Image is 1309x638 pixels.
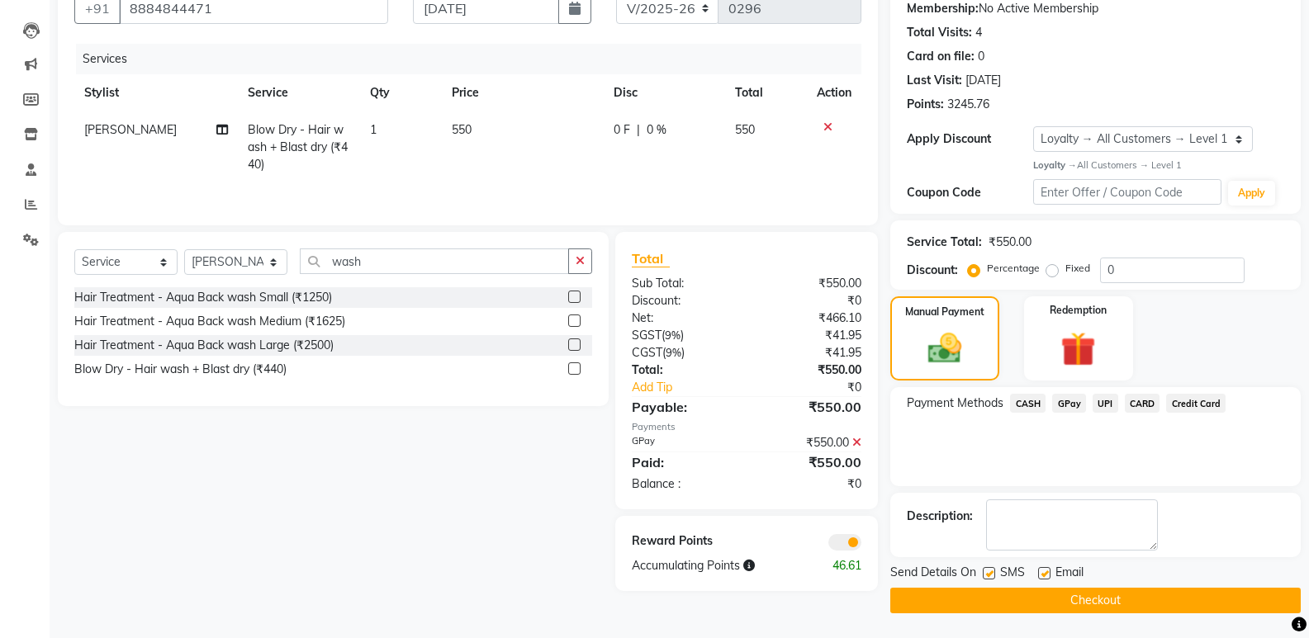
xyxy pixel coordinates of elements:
[604,74,726,111] th: Disc
[907,72,962,89] div: Last Visit:
[619,452,747,472] div: Paid:
[807,74,861,111] th: Action
[907,24,972,41] div: Total Visits:
[632,328,662,343] span: SGST
[747,327,874,344] div: ₹41.95
[619,475,747,493] div: Balance :
[238,74,360,111] th: Service
[1033,158,1284,172] div: All Customers → Level 1
[747,397,874,417] div: ₹550.00
[907,508,973,525] div: Description:
[725,74,807,111] th: Total
[907,48,975,65] div: Card on file:
[907,184,1032,201] div: Coupon Code
[84,122,177,137] span: [PERSON_NAME]
[442,74,604,111] th: Price
[987,261,1040,276] label: Percentage
[619,310,747,327] div: Net:
[907,234,982,251] div: Service Total:
[747,475,874,493] div: ₹0
[907,130,1032,148] div: Apply Discount
[1033,159,1077,171] strong: Loyalty →
[619,532,747,551] div: Reward Points
[907,395,1003,412] span: Payment Methods
[619,344,747,362] div: ( )
[768,379,874,396] div: ₹0
[1000,564,1025,584] span: SMS
[619,397,747,417] div: Payable:
[1052,394,1086,413] span: GPay
[747,310,874,327] div: ₹466.10
[666,346,681,359] span: 9%
[747,452,874,472] div: ₹550.00
[370,122,377,137] span: 1
[637,121,640,139] span: |
[300,248,569,274] input: Search or Scan
[619,275,747,292] div: Sub Total:
[632,420,861,434] div: Payments
[905,305,984,319] label: Manual Payment
[975,24,982,41] div: 4
[619,379,768,396] a: Add Tip
[735,122,755,137] span: 550
[890,588,1301,613] button: Checkout
[1055,564,1084,584] span: Email
[1093,394,1118,413] span: UPI
[918,329,972,368] img: _cash.svg
[632,250,670,267] span: Total
[452,122,472,137] span: 550
[1050,303,1107,318] label: Redemption
[1050,328,1107,371] img: _gift.svg
[1010,394,1046,413] span: CASH
[989,234,1032,251] div: ₹550.00
[1065,261,1090,276] label: Fixed
[248,122,348,172] span: Blow Dry - Hair wash + Blast dry (₹440)
[74,289,332,306] div: Hair Treatment - Aqua Back wash Small (₹1250)
[890,564,976,584] span: Send Details On
[619,362,747,379] div: Total:
[1033,179,1221,205] input: Enter Offer / Coupon Code
[947,96,989,113] div: 3245.76
[619,327,747,344] div: ( )
[619,434,747,451] div: GPay
[74,361,287,378] div: Blow Dry - Hair wash + Blast dry (₹440)
[965,72,1001,89] div: [DATE]
[907,262,958,279] div: Discount:
[74,74,238,111] th: Stylist
[1125,394,1160,413] span: CARD
[74,337,334,354] div: Hair Treatment - Aqua Back wash Large (₹2500)
[665,328,681,342] span: 9%
[614,121,630,139] span: 0 F
[747,292,874,310] div: ₹0
[619,557,810,574] div: Accumulating Points
[747,434,874,451] div: ₹550.00
[632,345,662,360] span: CGST
[1166,394,1226,413] span: Credit Card
[74,313,345,330] div: Hair Treatment - Aqua Back wash Medium (₹1625)
[619,292,747,310] div: Discount:
[978,48,984,65] div: 0
[647,121,666,139] span: 0 %
[360,74,442,111] th: Qty
[747,344,874,362] div: ₹41.95
[76,44,874,74] div: Services
[907,96,944,113] div: Points:
[747,275,874,292] div: ₹550.00
[810,557,874,574] div: 46.61
[747,362,874,379] div: ₹550.00
[1228,181,1275,206] button: Apply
